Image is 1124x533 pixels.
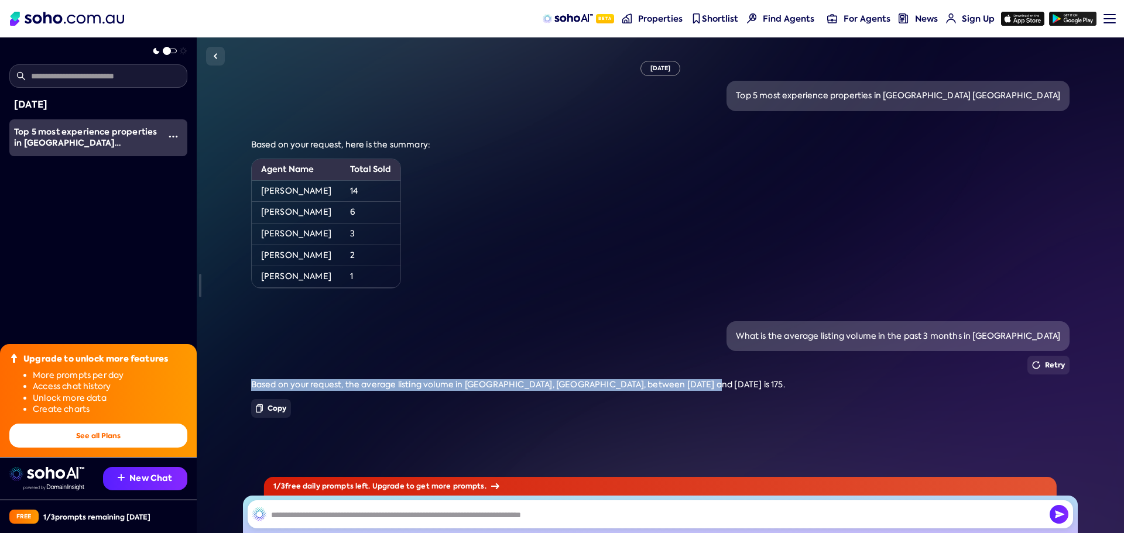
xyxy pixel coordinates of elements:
span: Beta [596,14,614,23]
span: Based on your request, here is the summary: [251,139,430,150]
img: Send icon [1050,505,1068,524]
span: Properties [638,13,683,25]
img: Copy icon [256,404,263,413]
div: [DATE] [14,97,183,112]
th: Total Sold [341,159,400,180]
button: Send [1050,505,1068,524]
img: Data provided by Domain Insight [23,484,84,490]
td: 3 [341,223,400,245]
div: 1 / 3 prompts remaining [DATE] [43,512,150,522]
div: Free [9,510,39,524]
img: news-nav icon [899,13,909,23]
img: Upgrade icon [9,353,19,363]
img: google-play icon [1049,12,1096,26]
img: sohoAI logo [543,14,592,23]
button: Copy [251,399,292,418]
span: For Agents [844,13,890,25]
span: Top 5 most experience properties in [GEOGRAPHIC_DATA] [GEOGRAPHIC_DATA] [14,126,157,160]
td: 2 [341,245,400,266]
th: Agent Name [252,159,341,180]
img: More icon [169,132,178,141]
img: Find agents icon [747,13,757,23]
span: Sign Up [962,13,995,25]
td: 6 [341,202,400,223]
button: See all Plans [9,424,187,448]
img: for-agents-nav icon [946,13,956,23]
img: Recommendation icon [118,474,125,481]
div: Upgrade to unlock more features [23,353,168,365]
img: SohoAI logo black [252,507,266,521]
li: Access chat history [33,381,187,393]
li: Unlock more data [33,393,187,404]
span: News [915,13,938,25]
li: Create charts [33,404,187,415]
img: Arrow icon [491,483,499,489]
img: Sidebar toggle icon [208,49,222,63]
img: sohoai logo [9,467,84,481]
td: [PERSON_NAME] [252,202,341,223]
span: Based on your request, the average listing volume in [GEOGRAPHIC_DATA], [GEOGRAPHIC_DATA], betwee... [251,379,785,390]
td: [PERSON_NAME] [252,180,341,202]
li: More prompts per day [33,370,187,381]
td: 1 [341,266,400,288]
td: 14 [341,180,400,202]
button: Retry [1027,356,1070,374]
img: Retry icon [1032,361,1040,369]
span: Find Agents [763,13,814,25]
img: for-agents-nav icon [827,13,837,23]
div: 1 / 3 free daily prompts left. Upgrade to get more prompts. [264,477,1057,496]
img: shortlist-nav icon [691,13,701,23]
div: [DATE] [640,61,681,76]
td: [PERSON_NAME] [252,223,341,245]
img: Soho Logo [10,12,124,26]
div: Top 5 most experience properties in chatswood nsw [14,126,159,149]
div: What is the average listing volume in the past 3 months in [GEOGRAPHIC_DATA] [736,331,1060,342]
td: [PERSON_NAME] [252,245,341,266]
div: Top 5 most experience properties in [GEOGRAPHIC_DATA] [GEOGRAPHIC_DATA] [736,90,1060,102]
img: app-store icon [1001,12,1044,26]
img: properties-nav icon [622,13,632,23]
td: [PERSON_NAME] [252,266,341,288]
button: New Chat [103,467,187,490]
a: Top 5 most experience properties in [GEOGRAPHIC_DATA] [GEOGRAPHIC_DATA] [9,119,159,156]
span: Shortlist [702,13,738,25]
